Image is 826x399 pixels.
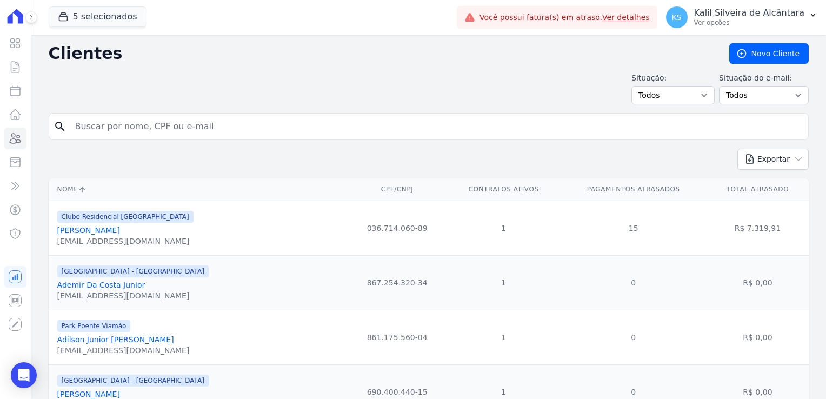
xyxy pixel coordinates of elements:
button: Exportar [737,149,809,170]
p: Ver opções [694,18,804,27]
a: Novo Cliente [729,43,809,64]
span: Você possui fatura(s) em atraso. [479,12,650,23]
span: Park Poente Viamão [57,320,131,332]
span: KS [672,14,682,21]
th: Pagamentos Atrasados [561,178,707,201]
td: 1 [447,255,561,310]
th: Total Atrasado [707,178,809,201]
td: R$ 7.319,91 [707,201,809,255]
td: 0 [561,310,707,364]
h2: Clientes [49,44,712,63]
th: Nome [49,178,348,201]
span: [GEOGRAPHIC_DATA] - [GEOGRAPHIC_DATA] [57,375,209,387]
button: KS Kalil Silveira de Alcântara Ver opções [657,2,826,32]
i: search [54,120,66,133]
a: [PERSON_NAME] [57,390,120,398]
td: 1 [447,201,561,255]
td: 867.254.320-34 [348,255,447,310]
p: Kalil Silveira de Alcântara [694,8,804,18]
label: Situação: [631,72,715,84]
td: 036.714.060-89 [348,201,447,255]
td: 0 [561,255,707,310]
button: 5 selecionados [49,6,146,27]
div: Open Intercom Messenger [11,362,37,388]
div: [EMAIL_ADDRESS][DOMAIN_NAME] [57,290,209,301]
span: [GEOGRAPHIC_DATA] - [GEOGRAPHIC_DATA] [57,265,209,277]
th: CPF/CNPJ [348,178,447,201]
input: Buscar por nome, CPF ou e-mail [69,116,804,137]
a: Ademir Da Costa Junior [57,281,145,289]
td: 861.175.560-04 [348,310,447,364]
a: [PERSON_NAME] [57,226,120,235]
th: Contratos Ativos [447,178,561,201]
td: 1 [447,310,561,364]
label: Situação do e-mail: [719,72,809,84]
div: [EMAIL_ADDRESS][DOMAIN_NAME] [57,236,194,247]
td: R$ 0,00 [707,310,809,364]
td: R$ 0,00 [707,255,809,310]
a: Ver detalhes [602,13,650,22]
a: Adilson Junior [PERSON_NAME] [57,335,174,344]
span: Clube Residencial [GEOGRAPHIC_DATA] [57,211,194,223]
td: 15 [561,201,707,255]
div: [EMAIL_ADDRESS][DOMAIN_NAME] [57,345,190,356]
